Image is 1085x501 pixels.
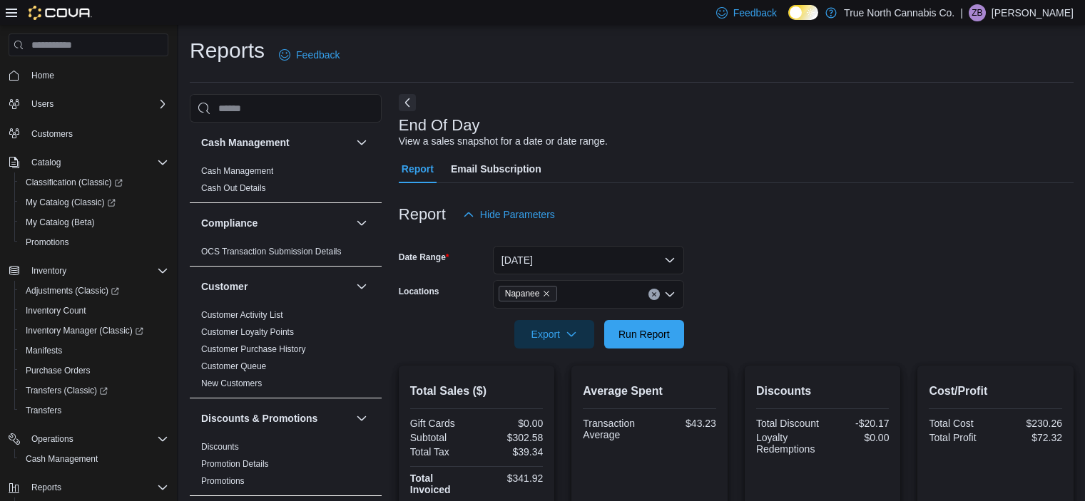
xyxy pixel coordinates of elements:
[929,432,992,443] div: Total Profit
[20,174,168,191] span: Classification (Classic)
[14,321,174,341] a: Inventory Manager (Classic)
[3,153,174,172] button: Catalog
[844,4,954,21] p: True North Cannabis Co.
[201,135,290,150] h3: Cash Management
[31,265,66,277] span: Inventory
[20,194,168,211] span: My Catalog (Classic)
[14,341,174,361] button: Manifests
[825,432,889,443] div: $0.00
[20,450,103,468] a: Cash Management
[493,246,684,274] button: [DATE]
[402,155,434,183] span: Report
[20,194,121,211] a: My Catalog (Classic)
[190,306,382,398] div: Customer
[479,472,543,484] div: $341.92
[514,320,594,348] button: Export
[664,289,676,300] button: Open list of options
[31,433,73,445] span: Operations
[14,192,174,212] a: My Catalog (Classic)
[399,134,608,149] div: View a sales snapshot for a date or date range.
[31,482,61,493] span: Reports
[604,320,684,348] button: Run Report
[26,154,168,171] span: Catalog
[26,305,86,316] span: Inventory Count
[201,411,350,425] button: Discounts & Promotions
[756,418,820,429] div: Total Discount
[14,212,174,232] button: My Catalog (Beta)
[201,378,262,389] span: New Customers
[201,327,294,337] a: Customer Loyalty Points
[296,48,340,62] span: Feedback
[201,361,266,371] a: Customer Queue
[14,281,174,301] a: Adjustments (Classic)
[26,453,98,465] span: Cash Management
[201,216,258,230] h3: Compliance
[201,326,294,338] span: Customer Loyalty Points
[960,4,963,21] p: |
[14,401,174,420] button: Transfers
[201,459,269,469] a: Promotion Details
[20,302,92,319] a: Inventory Count
[26,124,168,142] span: Customers
[201,310,283,320] a: Customer Activity List
[618,327,670,341] span: Run Report
[201,442,239,452] a: Discounts
[3,65,174,86] button: Home
[505,286,540,301] span: Napanee
[20,382,113,399] a: Transfers (Classic)
[26,345,62,356] span: Manifests
[26,430,168,448] span: Operations
[201,183,266,193] a: Cash Out Details
[190,36,265,65] h1: Reports
[14,172,174,192] a: Classification (Classic)
[648,289,660,300] button: Clear input
[20,174,128,191] a: Classification (Classic)
[20,322,168,339] span: Inventory Manager (Classic)
[201,216,350,230] button: Compliance
[201,166,273,176] a: Cash Management
[20,450,168,468] span: Cash Management
[399,94,416,111] button: Next
[190,162,382,202] div: Cash Management
[14,301,174,321] button: Inventory Count
[201,309,283,321] span: Customer Activity List
[399,286,439,297] label: Locations
[31,70,54,81] span: Home
[3,94,174,114] button: Users
[20,342,168,359] span: Manifests
[929,418,992,429] div: Total Cost
[20,234,168,251] span: Promotions
[14,361,174,381] button: Purchase Orders
[20,402,67,419] a: Transfers
[992,4,1074,21] p: [PERSON_NAME]
[20,214,168,231] span: My Catalog (Beta)
[26,262,72,279] button: Inventory
[26,285,119,296] span: Adjustments (Classic)
[969,4,986,21] div: Zak Brochetta
[972,4,982,21] span: ZB
[201,361,266,372] span: Customer Queue
[273,41,345,69] a: Feedback
[20,362,168,379] span: Purchase Orders
[353,410,370,427] button: Discounts & Promotions
[201,182,266,194] span: Cash Out Details
[788,20,789,21] span: Dark Mode
[20,282,168,299] span: Adjustments (Classic)
[26,177,123,188] span: Classification (Classic)
[26,237,69,248] span: Promotions
[20,402,168,419] span: Transfers
[29,6,92,20] img: Cova
[31,98,54,110] span: Users
[26,125,78,143] a: Customers
[14,381,174,401] a: Transfers (Classic)
[20,382,168,399] span: Transfers (Classic)
[3,429,174,449] button: Operations
[410,472,451,495] strong: Total Invoiced
[929,383,1062,400] h2: Cost/Profit
[26,95,168,113] span: Users
[201,135,350,150] button: Cash Management
[399,252,449,263] label: Date Range
[542,289,551,298] button: Remove Napanee from selection in this group
[20,362,96,379] a: Purchase Orders
[353,215,370,232] button: Compliance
